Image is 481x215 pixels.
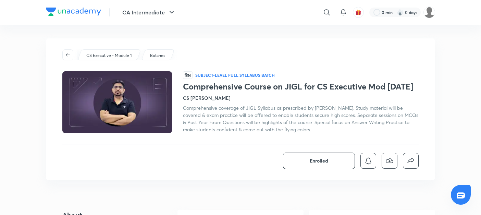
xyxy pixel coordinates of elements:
[183,71,193,79] span: हिN
[195,72,275,78] p: Subject-level full syllabus Batch
[149,52,166,59] a: Batches
[61,71,173,134] img: Thumbnail
[46,8,101,16] img: Company Logo
[397,9,404,16] img: streak
[183,105,418,133] span: Comprehensive coverage of JIGL Syllabus as prescribed by [PERSON_NAME]. Study material will be co...
[85,52,133,59] a: CS Executive - Module 1
[353,7,364,18] button: avatar
[283,153,355,169] button: Enrolled
[183,82,419,92] h1: Comprehensive Course on JIGL for CS Executive Mod [DATE]
[118,5,180,19] button: CA Intermediate
[310,157,328,164] span: Enrolled
[86,52,132,59] p: CS Executive - Module 1
[423,7,435,18] img: adnan
[355,9,361,15] img: avatar
[46,8,101,17] a: Company Logo
[183,94,231,101] h4: CS [PERSON_NAME]
[150,52,165,59] p: Batches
